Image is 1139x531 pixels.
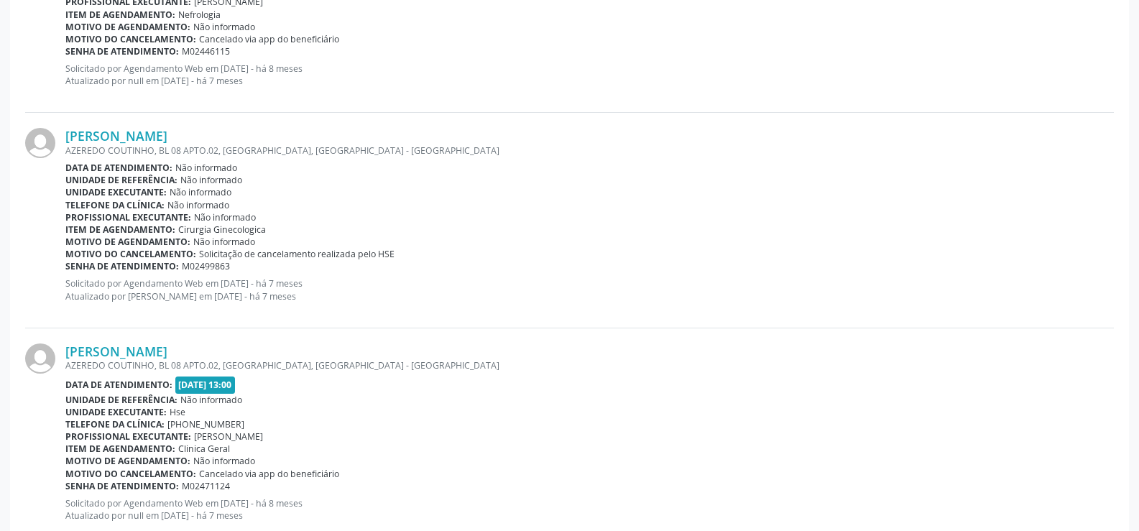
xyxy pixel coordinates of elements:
span: [PERSON_NAME] [194,430,263,443]
span: Não informado [193,21,255,33]
b: Motivo de agendamento: [65,455,190,467]
b: Telefone da clínica: [65,199,165,211]
span: Não informado [170,186,231,198]
b: Item de agendamento: [65,443,175,455]
span: [DATE] 13:00 [175,377,236,393]
div: AZEREDO COUTINHO, BL 08 APTO.02, [GEOGRAPHIC_DATA], [GEOGRAPHIC_DATA] - [GEOGRAPHIC_DATA] [65,144,1114,157]
span: Cirurgia Ginecologica [178,223,266,236]
b: Unidade de referência: [65,394,177,406]
b: Data de atendimento: [65,379,172,391]
div: AZEREDO COUTINHO, BL 08 APTO.02, [GEOGRAPHIC_DATA], [GEOGRAPHIC_DATA] - [GEOGRAPHIC_DATA] [65,359,1114,371]
span: Solicitação de cancelamento realizada pelo HSE [199,248,395,260]
b: Unidade de referência: [65,174,177,186]
span: [PHONE_NUMBER] [167,418,244,430]
img: img [25,343,55,374]
a: [PERSON_NAME] [65,343,167,359]
span: M02471124 [182,480,230,492]
span: Hse [170,406,185,418]
b: Unidade executante: [65,406,167,418]
b: Motivo de agendamento: [65,236,190,248]
span: Não informado [193,236,255,248]
a: [PERSON_NAME] [65,128,167,144]
span: Clinica Geral [178,443,230,455]
span: M02499863 [182,260,230,272]
span: Não informado [194,211,256,223]
span: M02446115 [182,45,230,57]
b: Motivo do cancelamento: [65,468,196,480]
b: Telefone da clínica: [65,418,165,430]
span: Não informado [175,162,237,174]
span: Não informado [180,394,242,406]
p: Solicitado por Agendamento Web em [DATE] - há 8 meses Atualizado por null em [DATE] - há 7 meses [65,63,1114,87]
b: Profissional executante: [65,211,191,223]
p: Solicitado por Agendamento Web em [DATE] - há 8 meses Atualizado por null em [DATE] - há 7 meses [65,497,1114,522]
span: Cancelado via app do beneficiário [199,33,339,45]
span: Não informado [180,174,242,186]
b: Senha de atendimento: [65,480,179,492]
b: Unidade executante: [65,186,167,198]
b: Profissional executante: [65,430,191,443]
b: Motivo do cancelamento: [65,33,196,45]
b: Item de agendamento: [65,9,175,21]
img: img [25,128,55,158]
b: Data de atendimento: [65,162,172,174]
span: Cancelado via app do beneficiário [199,468,339,480]
b: Motivo de agendamento: [65,21,190,33]
b: Item de agendamento: [65,223,175,236]
p: Solicitado por Agendamento Web em [DATE] - há 7 meses Atualizado por [PERSON_NAME] em [DATE] - há... [65,277,1114,302]
b: Motivo do cancelamento: [65,248,196,260]
b: Senha de atendimento: [65,45,179,57]
span: Não informado [193,455,255,467]
span: Nefrologia [178,9,221,21]
span: Não informado [167,199,229,211]
b: Senha de atendimento: [65,260,179,272]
